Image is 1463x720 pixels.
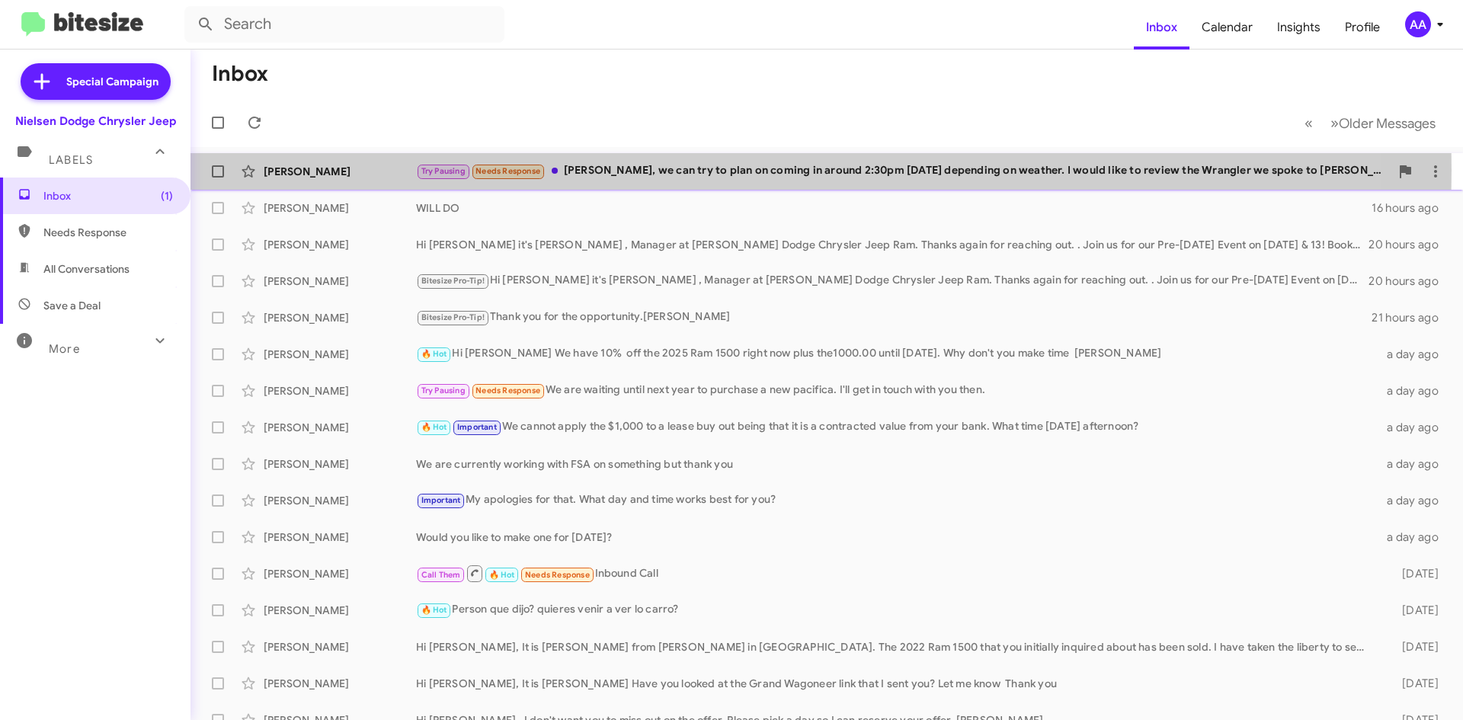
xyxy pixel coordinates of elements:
[264,383,416,398] div: [PERSON_NAME]
[1378,566,1451,581] div: [DATE]
[49,342,80,356] span: More
[1378,493,1451,508] div: a day ago
[264,310,416,325] div: [PERSON_NAME]
[416,200,1372,216] div: WILL DO
[184,6,504,43] input: Search
[264,456,416,472] div: [PERSON_NAME]
[1392,11,1446,37] button: AA
[416,491,1378,509] div: My apologies for that. What day and time works best for you?
[1378,639,1451,654] div: [DATE]
[264,274,416,289] div: [PERSON_NAME]
[264,530,416,545] div: [PERSON_NAME]
[43,225,173,240] span: Needs Response
[43,298,101,313] span: Save a Deal
[416,456,1378,472] div: We are currently working with FSA on something but thank you
[1378,530,1451,545] div: a day ago
[525,570,590,580] span: Needs Response
[264,493,416,508] div: [PERSON_NAME]
[421,570,461,580] span: Call Them
[264,200,416,216] div: [PERSON_NAME]
[416,162,1390,180] div: [PERSON_NAME], we can try to plan on coming in around 2:30pm [DATE] depending on weather. I would...
[1405,11,1431,37] div: AA
[1369,237,1451,252] div: 20 hours ago
[421,276,485,286] span: Bitesize Pro-Tip!
[1265,5,1333,50] a: Insights
[1333,5,1392,50] a: Profile
[416,418,1378,436] div: We cannot apply the $1,000 to a lease buy out being that it is a contracted value from your bank....
[43,261,130,277] span: All Conversations
[1378,603,1451,618] div: [DATE]
[416,237,1369,252] div: Hi [PERSON_NAME] it's [PERSON_NAME] , Manager at [PERSON_NAME] Dodge Chrysler Jeep Ram. Thanks ag...
[1189,5,1265,50] a: Calendar
[264,566,416,581] div: [PERSON_NAME]
[1378,676,1451,691] div: [DATE]
[1378,347,1451,362] div: a day ago
[1372,200,1451,216] div: 16 hours ago
[212,62,268,86] h1: Inbox
[1369,274,1451,289] div: 20 hours ago
[416,639,1378,654] div: Hi [PERSON_NAME], It is [PERSON_NAME] from [PERSON_NAME] in [GEOGRAPHIC_DATA]. The 2022 Ram 1500 ...
[1296,107,1445,139] nav: Page navigation example
[421,312,485,322] span: Bitesize Pro-Tip!
[264,420,416,435] div: [PERSON_NAME]
[416,345,1378,363] div: Hi [PERSON_NAME] We have 10% off the 2025 Ram 1500 right now plus the1000.00 until [DATE]. Why do...
[416,676,1378,691] div: Hi [PERSON_NAME], It is [PERSON_NAME] Have you looked at the Grand Wagoneer link that I sent you?...
[161,188,173,203] span: (1)
[66,74,158,89] span: Special Campaign
[264,164,416,179] div: [PERSON_NAME]
[43,188,173,203] span: Inbox
[49,153,93,167] span: Labels
[264,639,416,654] div: [PERSON_NAME]
[1330,114,1339,133] span: »
[421,605,447,615] span: 🔥 Hot
[416,530,1378,545] div: Would you like to make one for [DATE]?
[457,422,497,432] span: Important
[1339,115,1436,132] span: Older Messages
[475,166,540,176] span: Needs Response
[1378,456,1451,472] div: a day ago
[421,495,461,505] span: Important
[416,382,1378,399] div: We are waiting until next year to purchase a new pacifica. I'll get in touch with you then.
[1372,310,1451,325] div: 21 hours ago
[1378,420,1451,435] div: a day ago
[475,386,540,395] span: Needs Response
[421,349,447,359] span: 🔥 Hot
[264,237,416,252] div: [PERSON_NAME]
[416,564,1378,583] div: Inbound Call
[15,114,176,129] div: Nielsen Dodge Chrysler Jeep
[416,601,1378,619] div: Person que dijo? quieres venir a ver lo carro?
[21,63,171,100] a: Special Campaign
[264,347,416,362] div: [PERSON_NAME]
[1378,383,1451,398] div: a day ago
[1295,107,1322,139] button: Previous
[416,272,1369,290] div: Hi [PERSON_NAME] it's [PERSON_NAME] , Manager at [PERSON_NAME] Dodge Chrysler Jeep Ram. Thanks ag...
[1321,107,1445,139] button: Next
[421,386,466,395] span: Try Pausing
[264,676,416,691] div: [PERSON_NAME]
[264,603,416,618] div: [PERSON_NAME]
[1134,5,1189,50] a: Inbox
[1305,114,1313,133] span: «
[421,422,447,432] span: 🔥 Hot
[416,309,1372,326] div: Thank you for the opportunity.[PERSON_NAME]
[489,570,515,580] span: 🔥 Hot
[421,166,466,176] span: Try Pausing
